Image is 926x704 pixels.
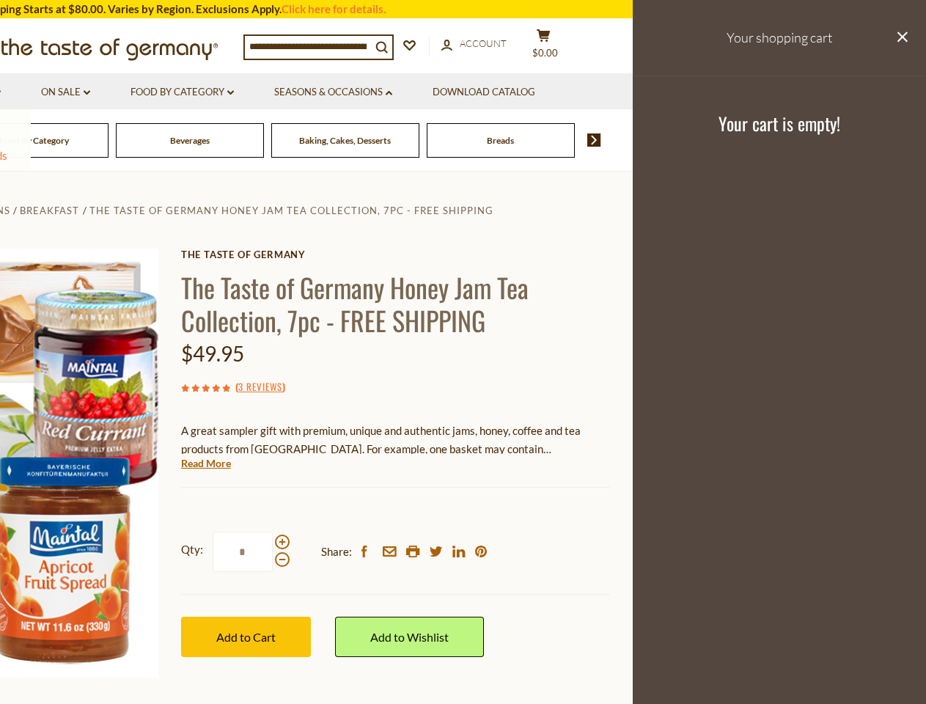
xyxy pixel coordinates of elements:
[216,630,276,644] span: Add to Cart
[181,341,244,366] span: $49.95
[532,47,558,59] span: $0.00
[321,543,352,561] span: Share:
[274,84,392,100] a: Seasons & Occasions
[181,456,231,471] a: Read More
[433,84,535,100] a: Download Catalog
[460,37,507,49] span: Account
[587,133,601,147] img: next arrow
[181,617,311,657] button: Add to Cart
[181,271,610,337] h1: The Taste of Germany Honey Jam Tea Collection, 7pc - FREE SHIPPING
[131,84,234,100] a: Food By Category
[335,617,484,657] a: Add to Wishlist
[235,379,285,394] span: ( )
[282,2,386,15] a: Click here for details.
[441,36,507,52] a: Account
[181,422,610,458] p: A great sampler gift with premium, unique and authentic jams, honey, coffee and tea products from...
[487,135,514,146] a: Breads
[181,540,203,559] strong: Qty:
[89,205,493,216] a: The Taste of Germany Honey Jam Tea Collection, 7pc - FREE SHIPPING
[20,205,79,216] a: Breakfast
[213,532,273,572] input: Qty:
[651,112,908,134] h3: Your cart is empty!
[41,84,90,100] a: On Sale
[238,379,282,395] a: 3 Reviews
[181,249,610,260] a: The Taste of Germany
[170,135,210,146] a: Beverages
[522,29,566,65] button: $0.00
